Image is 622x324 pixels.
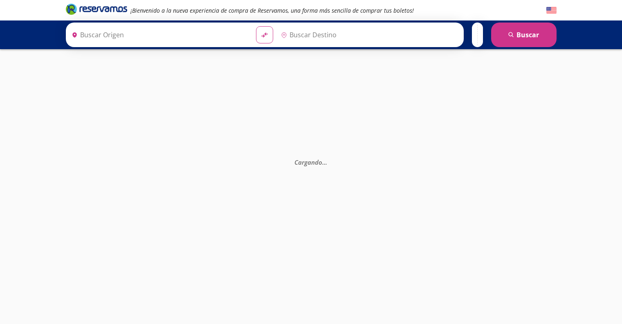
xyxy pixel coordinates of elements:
em: ¡Bienvenido a la nueva experiencia de compra de Reservamos, una forma más sencilla de comprar tus... [130,7,414,14]
input: Buscar Destino [278,25,459,45]
i: Brand Logo [66,3,127,15]
button: English [546,5,557,16]
em: Cargando [294,158,327,166]
a: Brand Logo [66,3,127,18]
button: Buscar [491,23,557,47]
span: . [322,158,324,166]
span: . [326,158,327,166]
span: . [324,158,326,166]
input: Buscar Origen [68,25,250,45]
